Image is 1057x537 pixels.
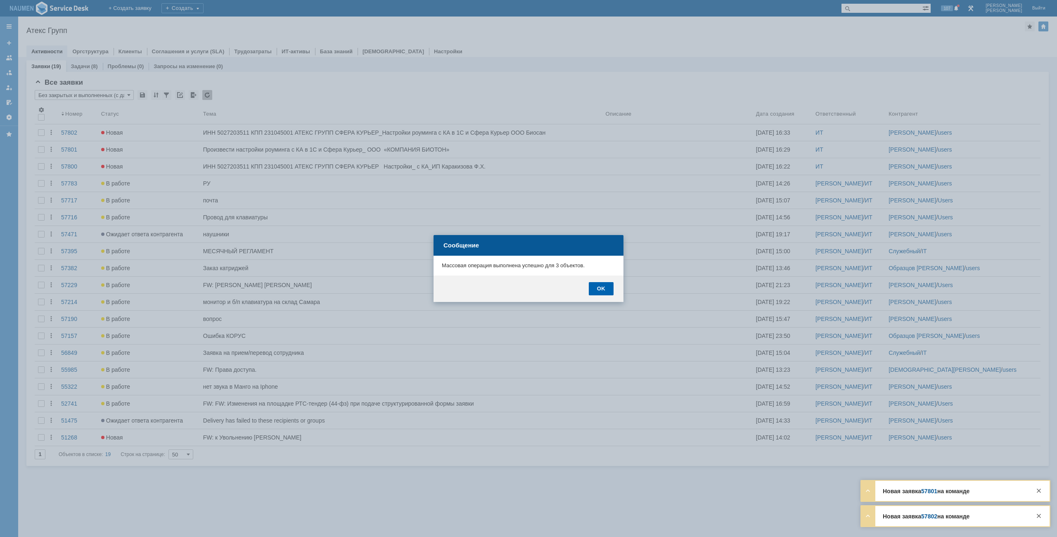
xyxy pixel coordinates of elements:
strong: Новая заявка на команде [883,513,969,520]
div: Закрыть [1034,486,1044,496]
div: Развернуть [863,511,873,521]
strong: Новая заявка на команде [883,488,969,494]
div: Сообщение [434,235,623,256]
div: Массовая операция выполнена успешно для 3 объектов. [442,262,615,269]
div: Закрыть [1034,511,1044,521]
a: 57801 [921,488,937,494]
a: 57802 [921,513,937,520]
div: Развернуть [863,486,873,496]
